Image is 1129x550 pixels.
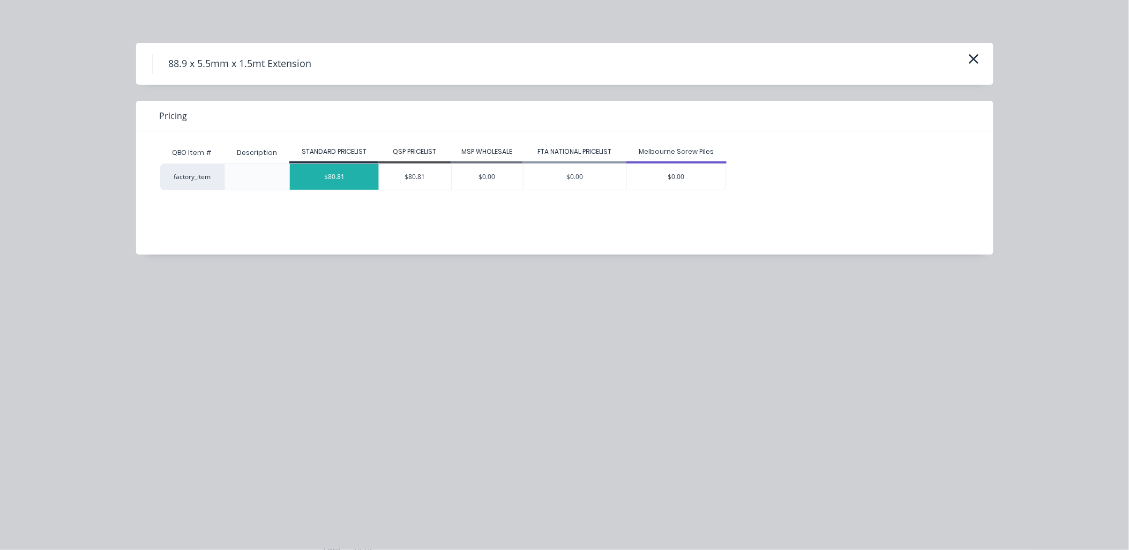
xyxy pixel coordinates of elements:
div: Description [228,139,286,166]
div: MSP WHOLESALE [451,147,524,157]
div: FTA NATIONAL PRICELIST [523,147,626,157]
span: Pricing [160,109,188,122]
div: $0.00 [524,164,626,190]
div: QBO Item # [160,142,225,163]
div: $80.81 [379,164,451,190]
div: $0.00 [452,164,524,190]
div: Melbourne Screw Piles [626,147,727,157]
div: factory_item [160,163,225,190]
div: $80.81 [290,164,379,190]
div: STANDARD PRICELIST [289,147,379,157]
div: $0.00 [627,164,726,190]
h4: 88.9 x 5.5mm x 1.5mt Extension [152,54,328,74]
div: QSP PRICELIST [379,147,451,157]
